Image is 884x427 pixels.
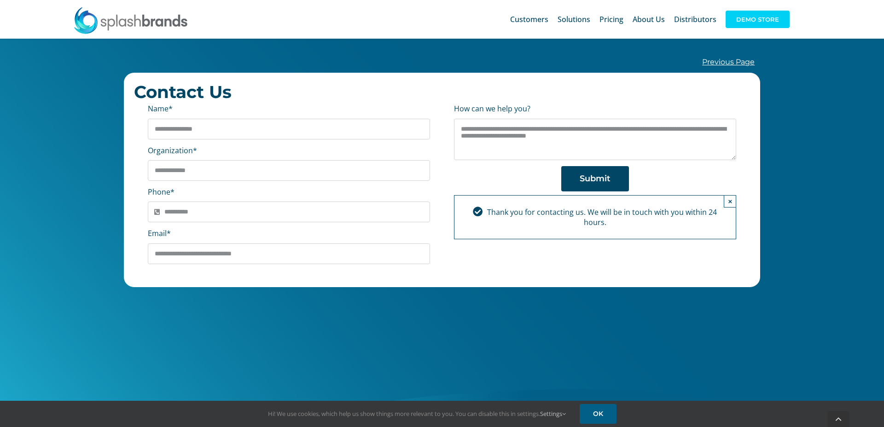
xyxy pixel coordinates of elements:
[674,5,716,34] a: Distributors
[540,410,566,418] a: Settings
[561,166,629,191] button: Submit
[510,16,548,23] span: Customers
[702,58,755,66] a: Previous Page
[454,104,530,114] label: How can we help you?
[599,5,623,34] a: Pricing
[726,5,790,34] a: DEMO STORE
[558,16,590,23] span: Solutions
[724,195,736,208] button: Close
[674,16,716,23] span: Distributors
[726,11,790,28] span: DEMO STORE
[580,404,616,424] a: OK
[268,410,566,418] span: Hi! We use cookies, which help us show things more relevant to you. You can disable this in setti...
[148,228,171,238] label: Email
[170,187,174,197] abbr: required
[148,145,197,156] label: Organization
[169,104,173,114] abbr: required
[510,5,790,34] nav: Main Menu Sticky
[148,187,174,197] label: Phone
[134,83,750,101] h2: Contact Us
[510,5,548,34] a: Customers
[580,174,611,184] span: Submit
[167,228,171,238] abbr: required
[599,16,623,23] span: Pricing
[73,6,188,34] img: SplashBrands.com Logo
[193,145,197,156] abbr: required
[633,16,665,23] span: About Us
[148,104,173,114] label: Name
[487,207,717,227] span: Thank you for contacting us. We will be in touch with you within 24 hours.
